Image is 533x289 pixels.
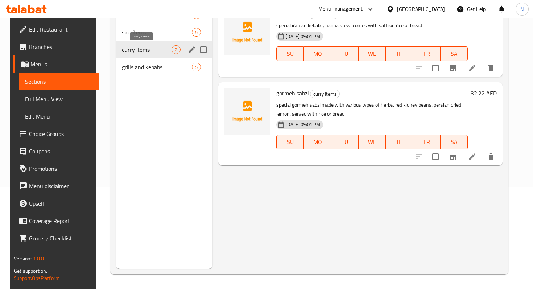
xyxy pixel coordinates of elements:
span: Full Menu View [25,95,93,103]
span: SU [280,137,301,147]
span: Upsell [29,199,93,208]
button: TH [386,135,413,149]
button: TU [331,135,359,149]
a: Support.OpsPlatform [14,273,60,283]
a: Edit menu item [468,152,476,161]
nav: Menu sections [116,3,213,79]
span: gormeh sabzi [276,88,309,99]
span: [DATE] 09:01 PM [283,121,323,128]
span: Edit Menu [25,112,93,121]
div: side items5 [116,24,213,41]
button: TH [386,46,413,61]
span: Choice Groups [29,129,93,138]
span: Promotions [29,164,93,173]
a: Choice Groups [13,125,99,143]
a: Grocery Checklist [13,230,99,247]
button: FR [413,135,441,149]
button: edit [186,44,197,55]
a: Edit Restaurant [13,21,99,38]
span: [DATE] 09:01 PM [283,33,323,40]
a: Edit menu item [468,64,476,73]
span: 1.0.0 [33,254,44,263]
img: ghaima stew [224,9,270,55]
button: WE [359,135,386,149]
span: grills and kebabs [122,63,192,71]
div: Menu-management [318,5,363,13]
button: Branch-specific-item [445,148,462,165]
h6: 32.22 AED [471,9,497,19]
span: Menus [30,60,93,69]
h6: 32.22 AED [471,88,497,98]
span: FR [416,137,438,147]
span: SA [443,49,465,59]
span: Sections [25,77,93,86]
span: WE [361,49,383,59]
span: Version: [14,254,32,263]
span: N [520,5,524,13]
span: Get support on: [14,266,47,276]
a: Promotions [13,160,99,177]
div: [GEOGRAPHIC_DATA] [397,5,445,13]
button: MO [304,46,331,61]
div: grills and kebabs5 [116,58,213,76]
span: 2 [172,46,180,53]
span: Select to update [428,149,443,164]
a: Coupons [13,143,99,160]
p: special iranian kebab, ghaima stew, comes with saffron rice or bread [276,21,468,30]
span: SA [443,137,465,147]
a: Edit Menu [19,108,99,125]
span: TU [334,137,356,147]
span: Branches [29,42,93,51]
span: 5 [192,29,201,36]
button: delete [482,148,500,165]
span: Select to update [428,61,443,76]
span: SU [280,49,301,59]
a: Branches [13,38,99,55]
div: curry items2edit [116,41,213,58]
button: MO [304,135,331,149]
span: MO [307,49,328,59]
button: TU [331,46,359,61]
span: MO [307,137,328,147]
span: WE [361,137,383,147]
span: FR [416,49,438,59]
span: Menu disclaimer [29,182,93,190]
button: delete [482,59,500,77]
p: special gormeh sabzi made with various types of herbs, red kidney beans, persian dried lemon, ser... [276,100,468,119]
div: items [192,63,201,71]
span: Edit Restaurant [29,25,93,34]
a: Sections [19,73,99,90]
button: SU [276,135,304,149]
div: items [192,28,201,37]
a: Upsell [13,195,99,212]
span: curry items [122,45,172,54]
div: items [172,45,181,54]
a: Menus [13,55,99,73]
span: curry items [310,90,339,98]
button: SU [276,46,304,61]
a: Menu disclaimer [13,177,99,195]
span: TU [334,49,356,59]
a: Coverage Report [13,212,99,230]
span: Coupons [29,147,93,156]
button: SA [441,46,468,61]
img: gormeh sabzi [224,88,270,135]
div: curry items [310,90,340,98]
span: Coverage Report [29,216,93,225]
span: Grocery Checklist [29,234,93,243]
span: side items [122,28,192,37]
a: Full Menu View [19,90,99,108]
span: TH [389,49,410,59]
button: SA [441,135,468,149]
button: WE [359,46,386,61]
button: FR [413,46,441,61]
span: 5 [192,64,201,71]
button: Branch-specific-item [445,59,462,77]
span: TH [389,137,410,147]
